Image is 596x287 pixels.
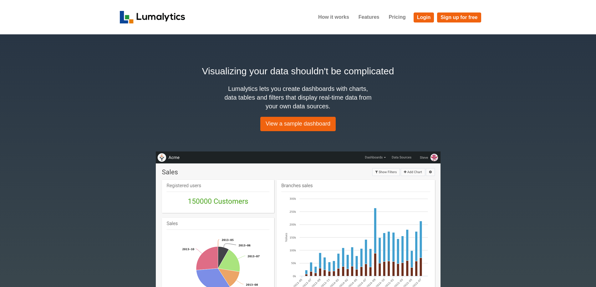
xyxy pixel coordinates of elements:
[437,12,481,22] a: Sign up for free
[313,9,354,25] a: How it works
[384,9,410,25] a: Pricing
[354,9,384,25] a: Features
[414,12,434,22] a: Login
[223,84,373,111] h4: Lumalytics lets you create dashboards with charts, data tables and filters that display real-time...
[260,117,336,131] a: View a sample dashboard
[120,64,476,78] h2: Visualizing your data shouldn't be complicated
[120,11,185,23] img: logo_v2-f34f87db3d4d9f5311d6c47995059ad6168825a3e1eb260e01c8041e89355404.png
